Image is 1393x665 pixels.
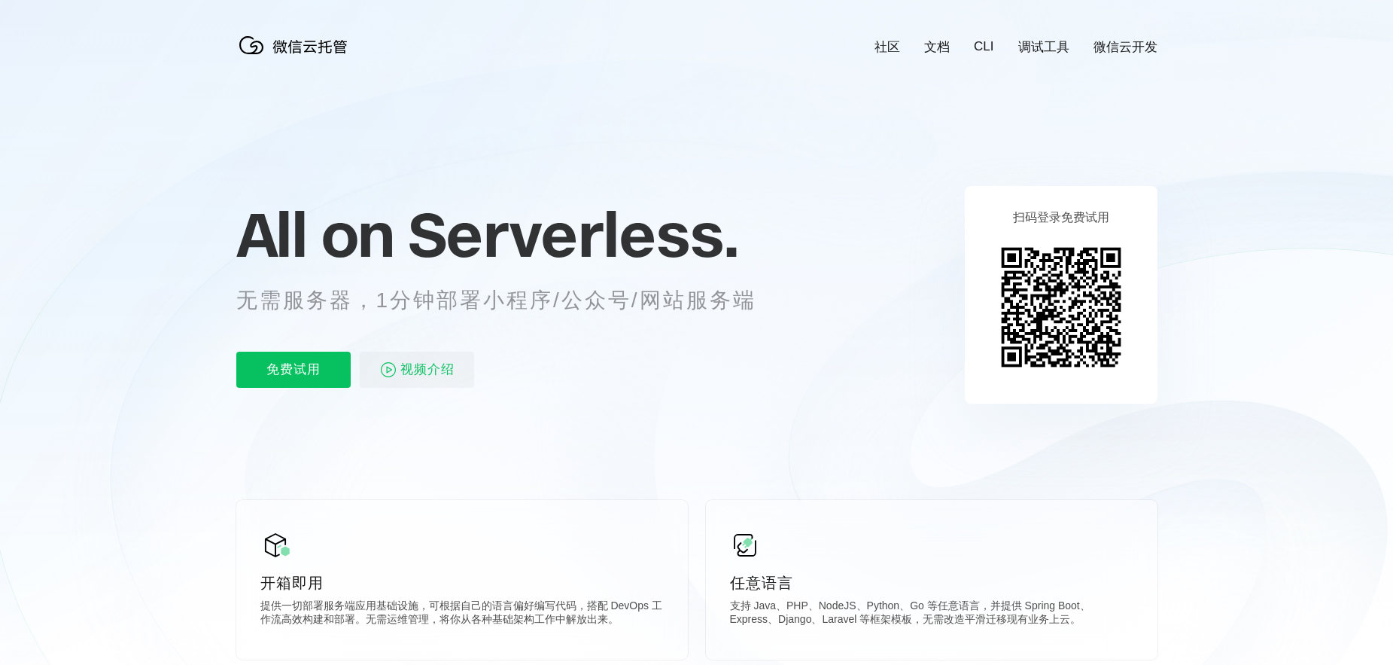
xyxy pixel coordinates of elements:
[408,197,738,272] span: Serverless.
[1018,38,1069,56] a: 调试工具
[400,352,455,388] span: 视频介绍
[260,599,664,630] p: 提供一切部署服务端应用基础设施，可根据自己的语言偏好编写代码，搭配 DevOps 工作流高效构建和部署。无需运维管理，将你从各种基础架构工作中解放出来。
[379,361,397,379] img: video_play.svg
[236,352,351,388] p: 免费试用
[924,38,950,56] a: 文档
[1013,210,1109,226] p: 扫码登录免费试用
[974,39,993,54] a: CLI
[236,285,784,316] p: 无需服务器，1分钟部署小程序/公众号/网站服务端
[236,30,357,60] img: 微信云托管
[1093,38,1157,56] a: 微信云开发
[730,572,1133,593] p: 任意语言
[260,572,664,593] p: 开箱即用
[730,599,1133,630] p: 支持 Java、PHP、NodeJS、Python、Go 等任意语言，并提供 Spring Boot、Express、Django、Laravel 等框架模板，无需改造平滑迁移现有业务上云。
[236,197,394,272] span: All on
[236,50,357,63] a: 微信云托管
[874,38,900,56] a: 社区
